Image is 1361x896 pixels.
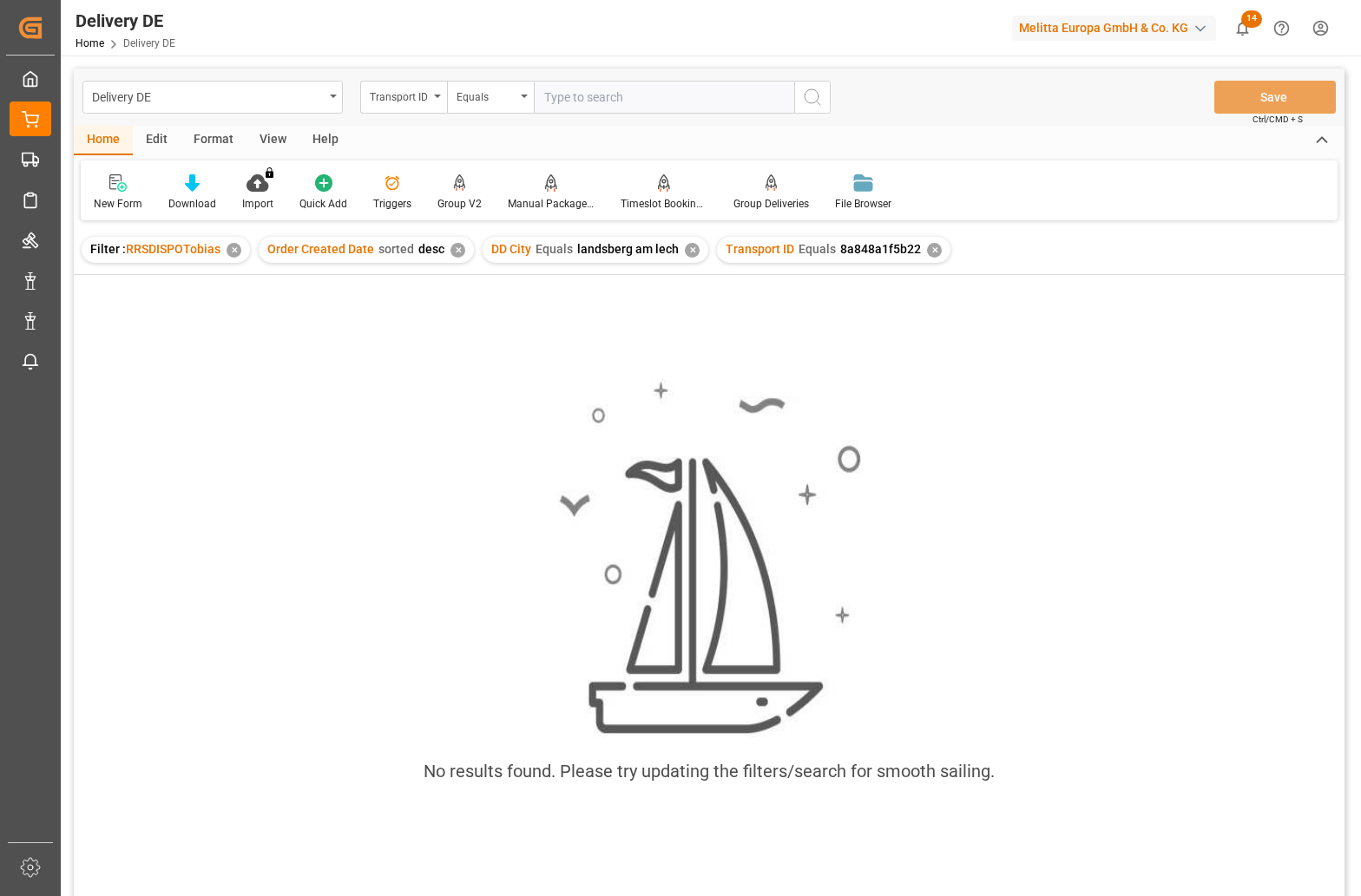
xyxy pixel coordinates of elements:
[92,85,324,107] div: Delivery DE
[247,126,299,155] div: View
[491,242,531,256] span: DD City
[299,196,347,212] div: Quick Add
[437,196,482,212] div: Group V2
[1012,16,1216,41] div: Melitta Europa GmbH & Co. KG
[1012,11,1223,44] button: Melitta Europa GmbH & Co. KG
[227,243,241,258] div: ✕
[94,196,142,212] div: New Form
[621,196,707,212] div: Timeslot Booking Report
[370,85,429,105] div: Transport ID
[299,126,352,155] div: Help
[508,196,595,212] div: Manual Package TypeDetermination
[126,242,220,256] span: RRSDISPOTobias
[133,126,181,155] div: Edit
[76,8,175,34] div: Delivery DE
[90,242,126,256] span: Filter :
[1241,10,1262,28] span: 14
[557,379,861,737] img: smooth_sailing.jpeg
[685,243,700,258] div: ✕
[82,81,343,114] button: open menu
[76,37,104,49] a: Home
[181,126,247,155] div: Format
[733,196,809,212] div: Group Deliveries
[378,242,414,256] span: sorted
[267,242,374,256] span: Order Created Date
[418,242,444,256] span: desc
[835,196,891,212] div: File Browser
[450,243,465,258] div: ✕
[373,196,411,212] div: Triggers
[534,81,794,114] input: Type to search
[447,81,534,114] button: open menu
[1262,9,1301,48] button: Help Center
[840,242,921,256] span: 8a848a1f5b22
[1223,9,1262,48] button: show 14 new notifications
[577,242,679,256] span: landsberg am lech
[1253,113,1303,126] span: Ctrl/CMD + S
[536,242,573,256] span: Equals
[457,85,516,105] div: Equals
[1214,81,1336,114] button: Save
[168,196,216,212] div: Download
[927,243,942,258] div: ✕
[74,126,133,155] div: Home
[794,81,831,114] button: search button
[726,242,794,256] span: Transport ID
[360,81,447,114] button: open menu
[424,758,995,784] div: No results found. Please try updating the filters/search for smooth sailing.
[799,242,836,256] span: Equals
